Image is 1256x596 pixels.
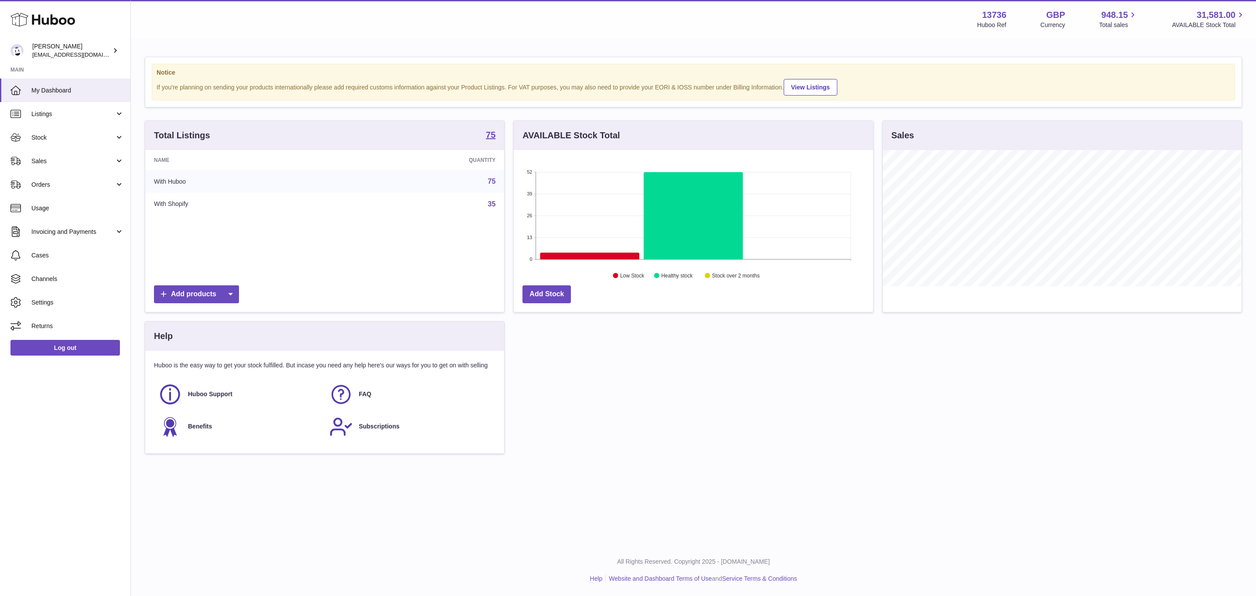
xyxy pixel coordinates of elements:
a: Log out [10,340,120,356]
span: Sales [31,157,115,165]
div: [PERSON_NAME] [32,42,111,59]
a: FAQ [329,383,491,406]
h3: Sales [891,130,914,141]
p: Huboo is the easy way to get your stock fulfilled. But incase you need any help here's our ways f... [154,361,495,370]
a: View Listings [784,79,837,96]
span: Listings [31,110,115,118]
span: Subscriptions [359,422,399,431]
h3: AVAILABLE Stock Total [522,130,620,141]
span: Stock [31,134,115,142]
img: internalAdmin-13736@internal.huboo.com [10,44,24,57]
a: Huboo Support [158,383,321,406]
a: Service Terms & Conditions [722,575,797,582]
p: All Rights Reserved. Copyright 2025 - [DOMAIN_NAME] [138,558,1249,566]
span: Huboo Support [188,390,232,398]
span: Channels [31,275,124,283]
span: Benefits [188,422,212,431]
a: Subscriptions [329,415,491,438]
span: AVAILABLE Stock Total [1172,21,1246,29]
strong: 75 [486,130,495,139]
span: Returns [31,322,124,330]
strong: GBP [1046,9,1065,21]
a: 35 [488,200,496,208]
strong: Notice [157,69,1230,77]
text: 52 [527,169,532,175]
a: 75 [488,178,496,185]
div: Currency [1041,21,1065,29]
th: Quantity [339,150,504,170]
a: Help [590,575,603,582]
td: With Shopify [145,193,339,216]
strong: 13736 [982,9,1007,21]
a: Add Stock [522,285,571,303]
span: Invoicing and Payments [31,228,115,236]
text: 0 [530,257,532,262]
span: Orders [31,181,115,189]
span: Usage [31,204,124,212]
text: 39 [527,191,532,196]
a: 75 [486,130,495,141]
li: and [606,575,797,583]
th: Name [145,150,339,170]
h3: Total Listings [154,130,210,141]
span: [EMAIL_ADDRESS][DOMAIN_NAME] [32,51,128,58]
td: With Huboo [145,170,339,193]
span: FAQ [359,390,372,398]
a: Website and Dashboard Terms of Use [609,575,712,582]
text: Stock over 2 months [712,273,760,279]
span: 948.15 [1101,9,1128,21]
text: 13 [527,235,532,240]
text: 26 [527,213,532,218]
span: Total sales [1099,21,1138,29]
text: Healthy stock [662,273,693,279]
span: Cases [31,251,124,260]
text: Low Stock [620,273,645,279]
a: Add products [154,285,239,303]
div: If you're planning on sending your products internationally please add required customs informati... [157,78,1230,96]
span: 31,581.00 [1197,9,1236,21]
a: 31,581.00 AVAILABLE Stock Total [1172,9,1246,29]
span: My Dashboard [31,86,124,95]
div: Huboo Ref [977,21,1007,29]
h3: Help [154,330,173,342]
a: 948.15 Total sales [1099,9,1138,29]
span: Settings [31,298,124,307]
a: Benefits [158,415,321,438]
